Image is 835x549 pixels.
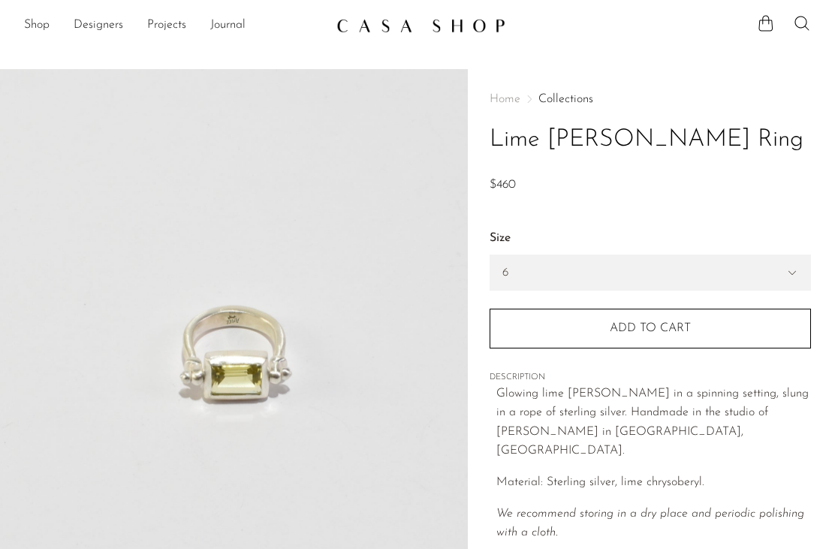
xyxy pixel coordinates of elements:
[24,13,324,38] nav: Desktop navigation
[490,93,811,105] nav: Breadcrumbs
[496,406,768,457] span: andmade in the studio of [PERSON_NAME] in [GEOGRAPHIC_DATA], [GEOGRAPHIC_DATA].
[24,13,324,38] ul: NEW HEADER MENU
[610,322,691,334] span: Add to cart
[496,473,811,493] p: Material: Sterling silver, lime chrysoberyl.
[496,508,804,539] em: We recommend storing in a dry place and periodic polishing with a cloth.
[210,16,246,35] a: Journal
[496,385,811,461] p: Glowing lime [PERSON_NAME] in a spinning setting, slung in a rope of sterling silver. H
[490,121,811,159] h1: Lime [PERSON_NAME] Ring
[147,16,186,35] a: Projects
[490,229,811,249] label: Size
[490,371,811,385] span: DESCRIPTION
[538,93,593,105] a: Collections
[490,93,520,105] span: Home
[490,309,811,348] button: Add to cart
[74,16,123,35] a: Designers
[490,179,516,191] span: $460
[24,16,50,35] a: Shop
